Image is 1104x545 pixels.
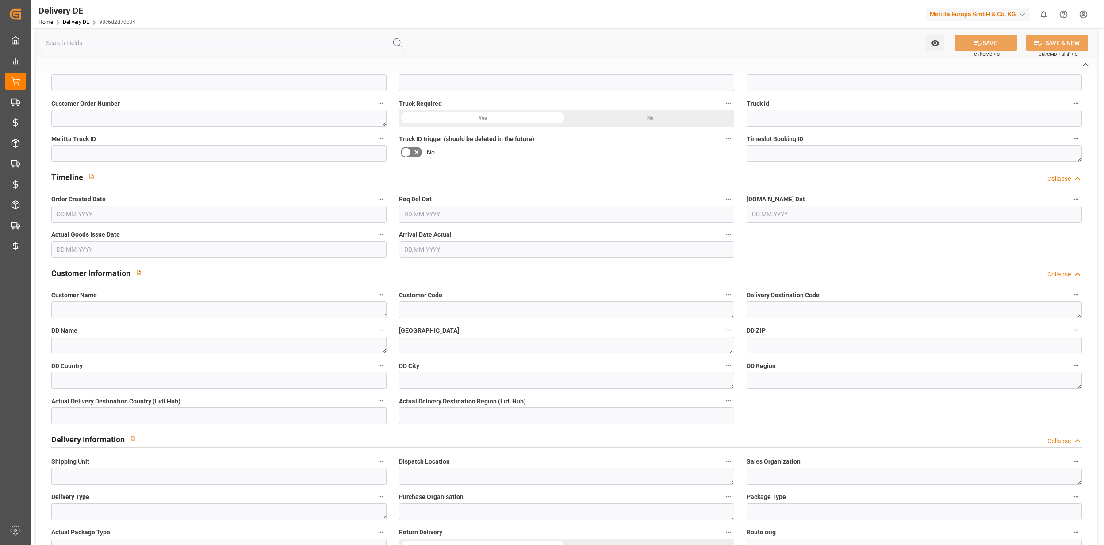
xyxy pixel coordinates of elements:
h2: Delivery Information [51,434,125,445]
button: Arrival Date Actual [723,229,734,240]
span: DD Region [747,361,776,371]
button: show 0 new notifications [1034,4,1054,24]
button: DD ZIP [1070,324,1082,336]
span: Return Delivery [399,528,442,537]
span: Actual Delivery Destination Country (Lidl Hub) [51,397,180,406]
span: Sales Organization [747,457,801,466]
button: Actual Goods Issue Date [375,229,387,240]
span: DD Name [51,326,77,335]
button: Timeslot Booking ID [1070,133,1082,144]
button: Dispatch Location [723,456,734,467]
h2: Customer Information [51,267,130,279]
button: Order Created Date [375,193,387,205]
span: [GEOGRAPHIC_DATA] [399,326,459,335]
input: DD.MM.YYYY [747,206,1082,223]
div: No [567,110,734,127]
button: Sales Organization [1070,456,1082,467]
span: Req Del Dat [399,195,432,204]
span: Actual Goods Issue Date [51,230,120,239]
span: Truck Id [747,99,769,108]
span: Melitta Truck ID [51,134,96,144]
button: DD Region [1070,360,1082,371]
button: Truck ID trigger (should be deleted in the future) [723,133,734,144]
button: DD Name [375,324,387,336]
span: DD ZIP [747,326,766,335]
button: Help Center [1054,4,1073,24]
button: Delivery Type [375,491,387,503]
span: Delivery Destination Code [747,291,820,300]
div: Collapse [1047,270,1071,279]
span: Shipping Unit [51,457,89,466]
span: Actual Package Type [51,528,110,537]
button: Route orig [1070,526,1082,538]
h2: Timeline [51,171,83,183]
span: Ctrl/CMD + Shift + S [1039,51,1077,58]
button: SAVE [955,35,1017,51]
span: Truck Required [399,99,442,108]
span: DD City [399,361,419,371]
span: Route orig [747,528,776,537]
button: View description [130,264,147,281]
div: Collapse [1047,437,1071,446]
button: View description [83,168,100,185]
button: Truck Id [1070,97,1082,109]
button: Actual Delivery Destination Region (Lidl Hub) [723,395,734,407]
button: Actual Package Type [375,526,387,538]
span: Customer Order Number [51,99,120,108]
button: Truck Required [723,97,734,109]
button: Return Delivery [723,526,734,538]
button: SAVE & NEW [1026,35,1088,51]
span: Truck ID trigger (should be deleted in the future) [399,134,534,144]
button: Actual Delivery Destination Country (Lidl Hub) [375,395,387,407]
button: Req Del Dat [723,193,734,205]
div: Delivery DE [38,4,135,17]
span: Ctrl/CMD + S [974,51,1000,58]
a: Delivery DE [63,19,89,25]
button: Shipping Unit [375,456,387,467]
a: Home [38,19,53,25]
span: Arrival Date Actual [399,230,452,239]
span: No [427,148,435,157]
div: Collapse [1047,174,1071,184]
button: Customer Code [723,289,734,300]
button: Purchase Organisation [723,491,734,503]
span: Purchase Organisation [399,492,464,502]
span: [DOMAIN_NAME] Dat [747,195,805,204]
button: View description [125,430,142,447]
span: Timeslot Booking ID [747,134,803,144]
button: Package Type [1070,491,1082,503]
span: Package Type [747,492,786,502]
span: Delivery Type [51,492,89,502]
span: Dispatch Location [399,457,450,466]
input: DD.MM.YYYY [51,206,387,223]
input: DD.MM.YYYY [399,206,734,223]
button: DD Country [375,360,387,371]
button: Melitta Europa GmbH & Co. KG [926,6,1034,23]
button: DD City [723,360,734,371]
input: DD.MM.YYYY [399,241,734,258]
button: Melitta Truck ID [375,133,387,144]
button: Delivery Destination Code [1070,289,1082,300]
span: Customer Name [51,291,97,300]
input: DD.MM.YYYY [51,241,387,258]
div: Yes [399,110,567,127]
button: open menu [926,35,944,51]
button: [DOMAIN_NAME] Dat [1070,193,1082,205]
span: Order Created Date [51,195,106,204]
div: Melitta Europa GmbH & Co. KG [926,8,1030,21]
span: DD Country [51,361,83,371]
span: Actual Delivery Destination Region (Lidl Hub) [399,397,526,406]
button: Customer Name [375,289,387,300]
button: Customer Order Number [375,97,387,109]
button: [GEOGRAPHIC_DATA] [723,324,734,336]
span: Customer Code [399,291,442,300]
input: Search Fields [41,35,405,51]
